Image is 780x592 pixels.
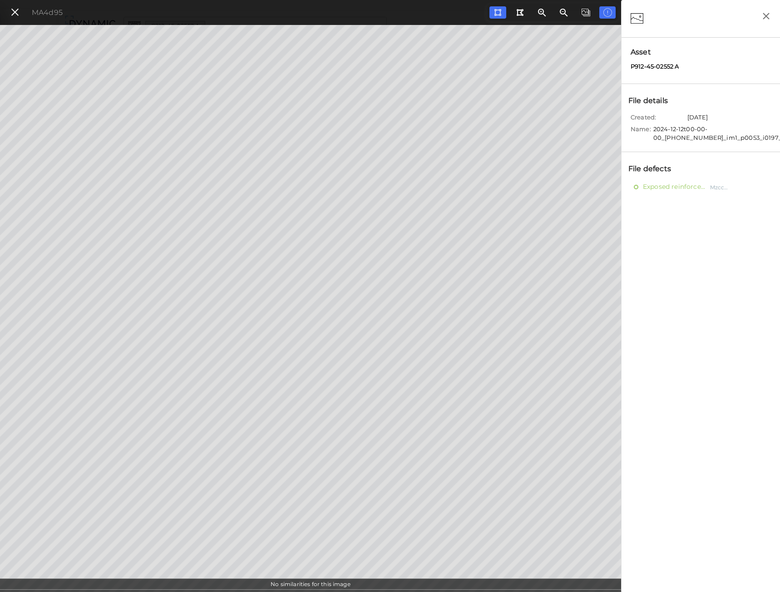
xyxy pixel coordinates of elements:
[32,7,63,18] div: MA4d95
[631,62,679,71] span: P912-45-02552 A
[626,161,683,177] div: File defects
[626,93,680,109] div: File details
[710,181,728,192] span: Mzccdd
[687,113,708,125] span: [DATE]
[631,47,771,58] span: Asset
[631,113,685,125] span: Created:
[626,181,775,193] div: Exposed reinforcementMzccdd
[741,551,773,585] iframe: Chat
[643,181,706,192] span: Exposed reinforcement
[631,125,651,137] span: Name:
